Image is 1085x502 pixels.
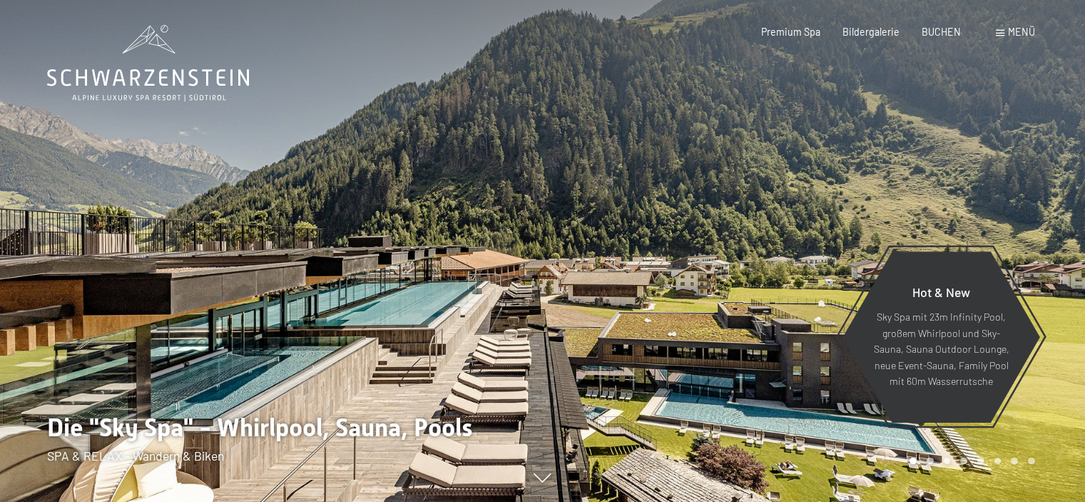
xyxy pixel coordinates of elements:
a: Hot & New Sky Spa mit 23m Infinity Pool, großem Whirlpool und Sky-Sauna, Sauna Outdoor Lounge, ne... [842,251,1041,423]
p: Sky Spa mit 23m Infinity Pool, großem Whirlpool und Sky-Sauna, Sauna Outdoor Lounge, neue Event-S... [873,309,1009,390]
div: Carousel Page 4 [960,458,967,465]
span: Hot & New [912,284,970,300]
span: Menü [1008,26,1035,38]
div: Carousel Page 5 [977,458,984,465]
div: Carousel Page 3 [944,458,951,465]
a: Bildergalerie [842,26,900,38]
div: Carousel Page 6 [994,458,1002,465]
div: Carousel Page 2 [927,458,934,465]
div: Carousel Page 8 [1028,458,1035,465]
a: BUCHEN [922,26,961,38]
div: Carousel Pagination [905,458,1034,465]
a: Premium Spa [761,26,820,38]
div: Carousel Page 7 [1011,458,1018,465]
div: Carousel Page 1 (Current Slide) [910,458,917,465]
